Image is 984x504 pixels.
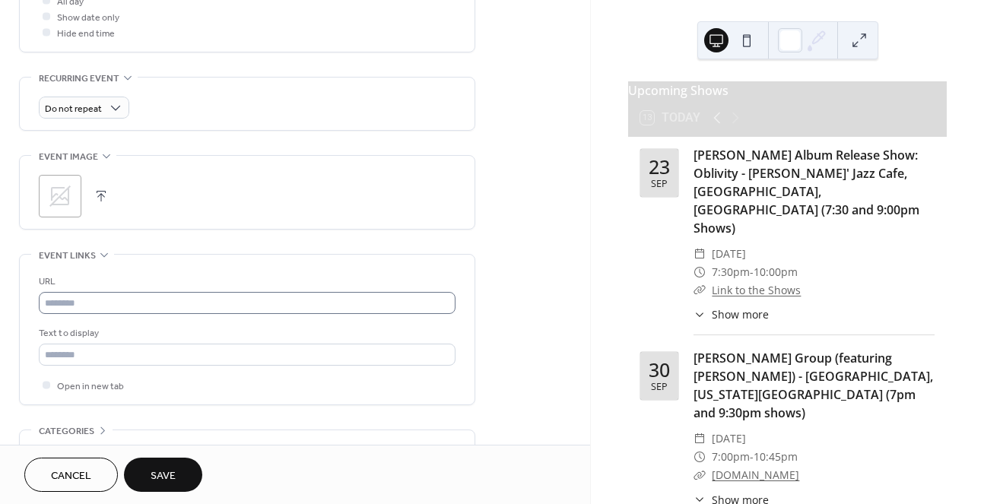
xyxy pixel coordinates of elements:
[694,306,706,322] div: ​
[24,458,118,492] button: Cancel
[39,423,94,439] span: Categories
[694,448,706,466] div: ​
[694,350,933,421] a: [PERSON_NAME] Group (featuring [PERSON_NAME]) - [GEOGRAPHIC_DATA], [US_STATE][GEOGRAPHIC_DATA] (7...
[628,81,947,100] div: Upcoming Shows
[124,458,202,492] button: Save
[694,466,706,484] div: ​
[694,245,706,263] div: ​
[57,10,119,26] span: Show date only
[39,149,98,165] span: Event image
[649,157,670,176] div: 23
[651,382,668,392] div: Sep
[694,281,706,300] div: ​
[712,245,746,263] span: [DATE]
[712,468,799,482] a: [DOMAIN_NAME]
[750,263,754,281] span: -
[39,248,96,264] span: Event links
[39,274,452,290] div: URL
[39,71,119,87] span: Recurring event
[694,306,769,322] button: ​Show more
[712,448,750,466] span: 7:00pm
[694,263,706,281] div: ​
[694,147,919,236] a: [PERSON_NAME] Album Release Show: Oblivity - [PERSON_NAME]' Jazz Cafe, [GEOGRAPHIC_DATA], [GEOGRA...
[694,430,706,448] div: ​
[754,448,798,466] span: 10:45pm
[39,175,81,217] div: ;
[45,100,102,118] span: Do not repeat
[712,283,801,297] a: Link to the Shows
[39,325,452,341] div: Text to display
[750,448,754,466] span: -
[649,360,670,379] div: 30
[712,306,769,322] span: Show more
[754,263,798,281] span: 10:00pm
[51,468,91,484] span: Cancel
[712,263,750,281] span: 7:30pm
[57,379,124,395] span: Open in new tab
[20,430,475,462] div: •••
[151,468,176,484] span: Save
[651,179,668,189] div: Sep
[57,26,115,42] span: Hide end time
[712,430,746,448] span: [DATE]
